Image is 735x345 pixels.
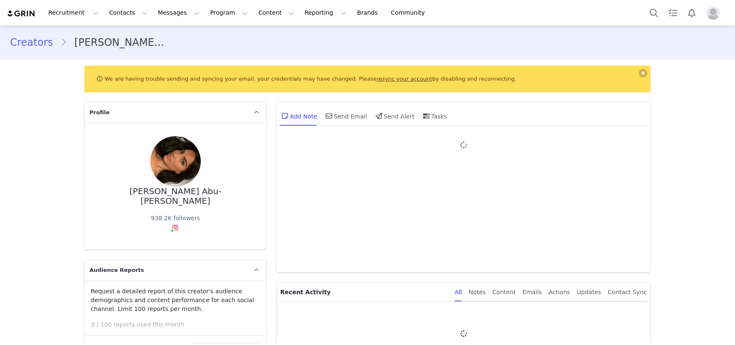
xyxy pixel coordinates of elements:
[374,106,415,126] div: Send Alert
[455,283,462,302] div: All
[492,283,516,302] div: Content
[469,283,486,302] div: Notes
[172,224,178,231] img: instagram.svg
[91,320,266,329] p: 0 / 100 reports used this month
[701,6,728,20] button: Profile
[153,3,205,22] button: Messages
[706,6,720,20] img: placeholder-profile.jpg
[608,283,647,302] div: Contact Sync
[645,3,663,22] button: Search
[205,3,253,22] button: Program
[377,76,432,82] a: resync your account
[577,283,601,302] div: Updates
[549,283,570,302] div: Actions
[10,35,60,50] a: Creators
[104,3,152,22] button: Contacts
[682,3,701,22] button: Notifications
[522,283,542,302] div: Emails
[91,287,260,313] p: Request a detailed report of this creator's audience demographics and content performance for eac...
[253,3,299,22] button: Content
[98,187,253,205] div: [PERSON_NAME] Abu-[PERSON_NAME]
[7,10,36,18] img: grin logo
[280,106,317,126] div: Add Note
[84,66,651,92] div: We are having trouble sending and syncing your email, your credentials may have changed. Please b...
[386,3,434,22] a: Community
[89,266,144,274] span: Audience Reports
[324,106,367,126] div: Send Email
[352,3,385,22] a: Brands
[43,3,104,22] button: Recruitment
[89,108,110,117] span: Profile
[280,283,448,301] p: Recent Activity
[664,3,682,22] a: Tasks
[151,214,200,223] div: 938.2K followers
[421,106,447,126] div: Tasks
[150,136,201,187] img: 91cdb2c9-6d76-44aa-b2c7-dba1388bea93.jpg
[299,3,352,22] button: Reporting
